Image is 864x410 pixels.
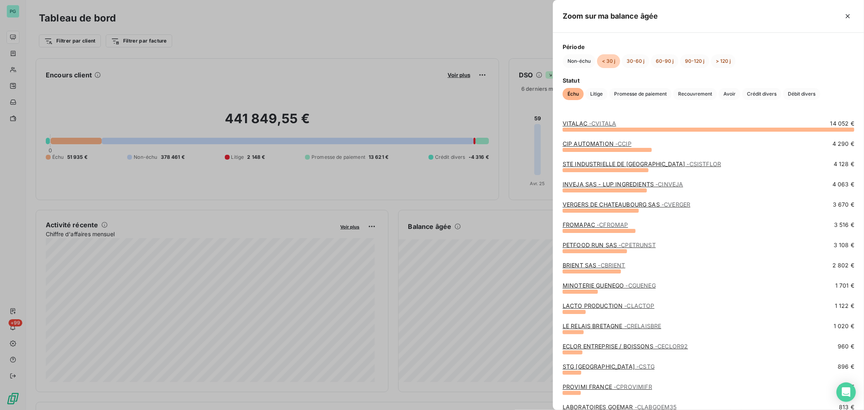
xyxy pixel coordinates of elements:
span: - CLACTOP [625,302,655,309]
button: Crédit divers [742,88,781,100]
button: Recouvrement [673,88,717,100]
span: 4 128 € [834,160,854,168]
span: - CPROVIMIFR [614,383,652,390]
a: INVEJA SAS - LUP INGREDIENTS [563,181,683,188]
button: Non-échu [563,54,595,68]
a: LACTO PRODUCTION [563,302,655,309]
a: ECLOR ENTREPRISE / BOISSONS [563,343,688,350]
span: 1 020 € [834,322,854,330]
span: 1 122 € [835,302,854,310]
span: - CPETRUNST [619,241,656,248]
div: Open Intercom Messenger [836,382,856,402]
span: 960 € [838,342,854,350]
span: Période [563,43,854,51]
span: - CGUENEG [626,282,656,289]
span: - CSTG [636,363,655,370]
a: PETFOOD RUN SAS [563,241,656,248]
span: - CFROMAP [597,221,628,228]
span: 14 052 € [830,120,854,128]
button: < 30 j [597,54,620,68]
span: - CRELAISBRE [624,322,661,329]
span: 3 108 € [834,241,854,249]
a: STG [GEOGRAPHIC_DATA] [563,363,655,370]
span: - CBRIENT [598,262,625,269]
button: Avoir [719,88,740,100]
button: 30-60 j [622,54,649,68]
button: > 120 j [711,54,736,68]
span: 4 063 € [832,180,854,188]
span: 896 € [838,363,854,371]
span: 3 516 € [834,221,854,229]
span: - CVERGER [661,201,690,208]
button: Débit divers [783,88,820,100]
button: Litige [585,88,608,100]
h5: Zoom sur ma balance âgée [563,11,658,22]
span: 1 701 € [835,282,854,290]
a: FROMAPAC [563,221,628,228]
span: - CSISTFLOR [687,160,721,167]
button: Échu [563,88,584,100]
a: CIP AUTOMATION [563,140,631,147]
button: Promesse de paiement [609,88,672,100]
span: - CVITALA [589,120,616,127]
a: STE INDUSTRIELLE DE [GEOGRAPHIC_DATA] [563,160,721,167]
span: 3 670 € [833,201,854,209]
span: - CINVEJA [655,181,683,188]
a: MINOTERIE GUENEGO [563,282,656,289]
button: 60-90 j [651,54,678,68]
span: 4 290 € [832,140,854,148]
span: 2 802 € [832,261,854,269]
span: - CECLOR92 [655,343,688,350]
a: VERGERS DE CHATEAUBOURG SAS [563,201,690,208]
a: BRIENT SAS [563,262,625,269]
span: - CCIP [615,140,631,147]
a: LE RELAIS BRETAGNE [563,322,661,329]
button: 90-120 j [680,54,709,68]
a: VITALAC [563,120,616,127]
span: Statut [563,76,854,85]
a: PROVIMI FRANCE [563,383,652,390]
